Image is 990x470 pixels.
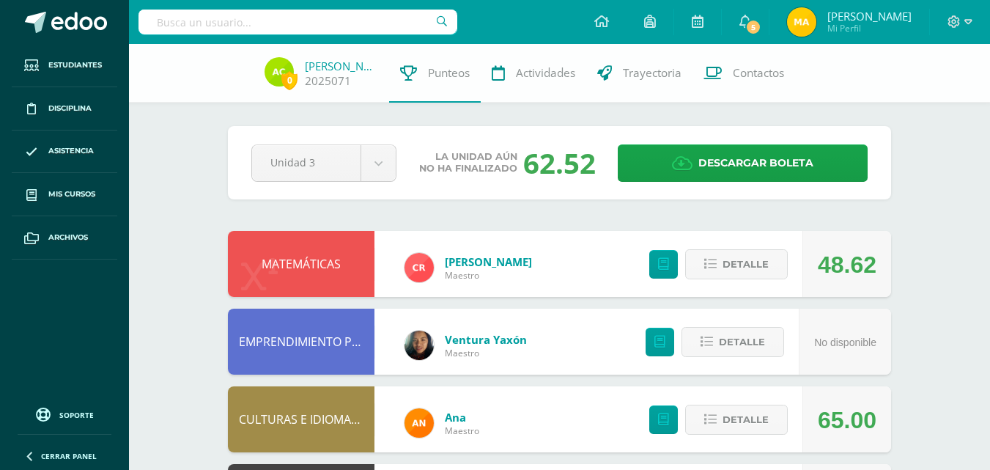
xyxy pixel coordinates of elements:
[698,145,813,181] span: Descargar boleta
[623,65,681,81] span: Trayectoria
[252,145,396,181] a: Unidad 3
[681,327,784,357] button: Detalle
[138,10,457,34] input: Busca un usuario...
[445,410,479,425] a: Ana
[445,254,532,269] a: [PERSON_NAME]
[827,22,912,34] span: Mi Perfil
[12,173,117,216] a: Mis cursos
[723,406,769,433] span: Detalle
[586,44,692,103] a: Trayectoria
[818,387,876,453] div: 65.00
[228,309,374,375] div: EMPRENDIMIENTO PARA LA PRODUCTIVIDAD
[12,216,117,260] a: Archivos
[12,44,117,87] a: Estudiantes
[685,249,788,279] button: Detalle
[719,328,765,356] span: Detalle
[12,87,117,131] a: Disciplina
[419,151,517,175] span: La unidad aún no ha finalizado
[745,19,761,35] span: 5
[733,65,784,81] span: Contactos
[48,145,94,157] span: Asistencia
[48,103,92,114] span: Disciplina
[305,59,378,73] a: [PERSON_NAME]
[516,65,575,81] span: Actividades
[41,451,97,461] span: Cerrar panel
[59,410,94,420] span: Soporte
[12,131,117,174] a: Asistencia
[228,231,374,297] div: MATEMÁTICAS
[305,73,351,89] a: 2025071
[270,145,342,180] span: Unidad 3
[48,232,88,243] span: Archivos
[281,71,298,89] span: 0
[228,386,374,452] div: CULTURAS E IDIOMAS MAYAS, GARÍFUNA O XINCA
[787,7,816,37] img: 2a5d2989559cb64b5d8624aa7c7fe0de.png
[405,331,434,360] img: 8175af1d143b9940f41fde7902e8cac3.png
[445,332,527,347] a: Ventura Yaxón
[18,404,111,424] a: Soporte
[405,408,434,438] img: fc6731ddebfef4a76f049f6e852e62c4.png
[523,144,596,182] div: 62.52
[814,337,876,348] span: No disponible
[48,59,102,71] span: Estudiantes
[445,347,527,359] span: Maestro
[389,44,481,103] a: Punteos
[445,425,479,437] span: Maestro
[445,269,532,282] span: Maestro
[692,44,795,103] a: Contactos
[265,57,294,87] img: f9f81e2b55a11c3c6b38c756f8750038.png
[405,253,434,282] img: d418ab7d96a1026f7c175839013d9d15.png
[723,251,769,278] span: Detalle
[481,44,586,103] a: Actividades
[618,144,868,182] a: Descargar boleta
[48,188,95,200] span: Mis cursos
[428,65,470,81] span: Punteos
[685,405,788,435] button: Detalle
[827,9,912,23] span: [PERSON_NAME]
[818,232,876,298] div: 48.62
